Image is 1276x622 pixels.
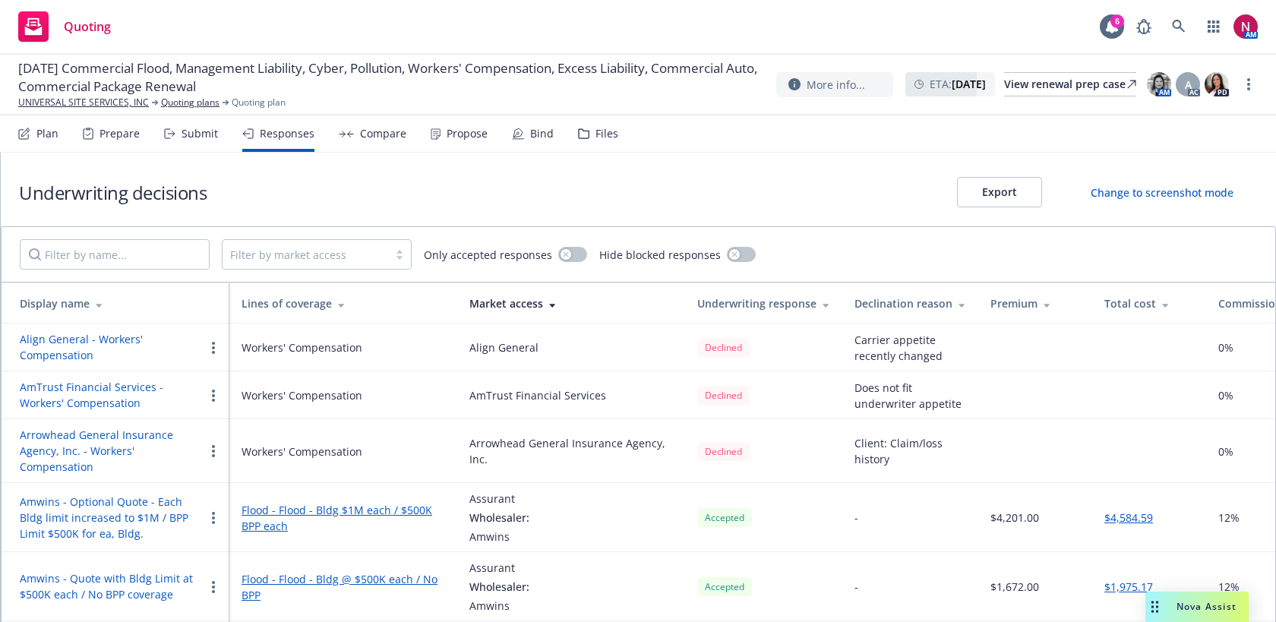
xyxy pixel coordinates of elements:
[854,435,966,467] div: Client: Claim/loss history
[697,385,750,405] span: Declined
[1199,11,1229,42] a: Switch app
[242,295,445,311] div: Lines of coverage
[1145,592,1164,622] div: Drag to move
[242,339,362,355] div: Workers' Compensation
[697,338,750,357] div: Declined
[990,579,1039,595] div: $1,672.00
[1145,592,1249,622] button: Nova Assist
[469,339,539,355] div: Align General
[20,295,217,311] div: Display name
[854,579,858,595] div: -
[36,128,58,140] div: Plan
[599,247,721,263] span: Hide blocked responses
[854,295,966,311] div: Declination reason
[697,577,752,596] div: Accepted
[99,128,140,140] div: Prepare
[1218,339,1233,355] span: 0%
[20,427,204,475] button: Arrowhead General Insurance Agency, Inc. - Workers' Compensation
[469,491,529,507] div: Assurant
[424,247,552,263] span: Only accepted responses
[1185,77,1192,93] span: A
[697,441,750,461] span: Declined
[1233,14,1258,39] img: photo
[1218,579,1240,595] span: 12%
[469,295,673,311] div: Market access
[242,444,362,459] div: Workers' Compensation
[64,21,111,33] span: Quoting
[1218,444,1233,459] span: 0%
[469,560,529,576] div: Assurant
[1004,73,1136,96] div: View renewal prep case
[1104,295,1194,311] div: Total cost
[1091,185,1233,200] div: Change to screenshot mode
[776,72,893,97] button: More info...
[854,380,966,412] div: Does not fit underwriter appetite
[232,96,286,109] span: Quoting plan
[1110,14,1124,28] div: 6
[990,295,1080,311] div: Premium
[930,76,986,92] span: ETA :
[697,508,752,527] div: Accepted
[1104,510,1153,526] button: $4,584.59
[957,177,1042,207] button: Export
[697,337,750,357] span: Declined
[19,180,207,205] h1: Underwriting decisions
[12,5,117,48] a: Quoting
[469,435,673,467] div: Arrowhead General Insurance Agency, Inc.
[447,128,488,140] div: Propose
[595,128,618,140] div: Files
[1129,11,1159,42] a: Report a Bug
[20,379,204,411] button: AmTrust Financial Services - Workers' Compensation
[530,128,554,140] div: Bind
[1164,11,1194,42] a: Search
[20,239,210,270] input: Filter by name...
[1104,579,1153,595] button: $1,975.17
[469,510,529,526] div: Wholesaler:
[854,510,858,526] div: -
[161,96,220,109] a: Quoting plans
[182,128,218,140] div: Submit
[1177,600,1237,613] span: Nova Assist
[697,442,750,461] div: Declined
[1205,72,1229,96] img: photo
[18,59,764,96] span: [DATE] Commercial Flood, Management Liability, Cyber, Pollution, Workers' Compensation, Excess Li...
[854,332,966,364] div: Carrier appetite recently changed
[469,598,529,614] div: Amwins
[697,295,830,311] div: Underwriting response
[20,331,204,363] button: Align General - Workers' Compensation
[260,128,314,140] div: Responses
[1066,177,1258,207] button: Change to screenshot mode
[697,386,750,405] div: Declined
[1240,75,1258,93] a: more
[807,77,865,93] span: More info...
[990,510,1039,526] div: $4,201.00
[1147,72,1171,96] img: photo
[18,96,149,109] a: UNIVERSAL SITE SERVICES, INC
[469,529,529,545] div: Amwins
[1218,510,1240,526] span: 12%
[242,502,445,534] a: Flood - Flood - Bldg $1M each / $500K BPP each
[952,77,986,91] strong: [DATE]
[242,571,445,603] a: Flood - Flood - Bldg @ $500K each / No BPP
[1004,72,1136,96] a: View renewal prep case
[1218,387,1233,403] span: 0%
[242,387,362,403] div: Workers' Compensation
[469,579,529,595] div: Wholesaler:
[20,570,204,602] button: Amwins - Quote with Bldg Limit at $500K each / No BPP coverage
[360,128,406,140] div: Compare
[469,387,606,403] div: AmTrust Financial Services
[20,494,204,541] button: Amwins - Optional Quote - Each Bldg limit increased to $1M / BPP Limit $500K for ea, Bldg.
